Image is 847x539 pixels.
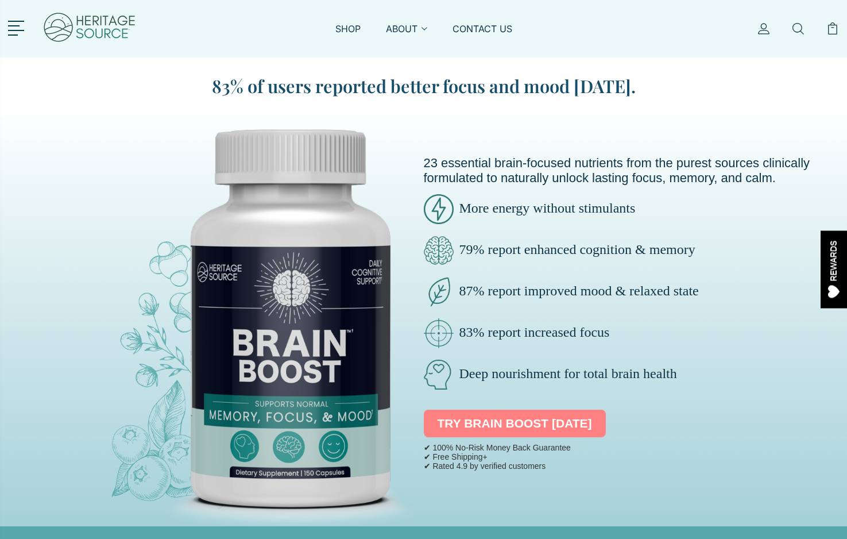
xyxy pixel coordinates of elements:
[424,318,454,348] img: brain-boost-clinically-focus.png
[424,236,454,265] img: brain-boost-clarity.png
[424,461,571,471] p: ✔ Rated 4.9 by verified customers
[42,6,137,52] img: Heritage Source
[424,443,571,452] p: ✔ 100% No-Risk Money Back Guarantee
[424,452,571,461] p: ✔ Free Shipping+
[335,22,361,49] a: SHOP
[452,22,512,49] a: CONTACT US
[424,410,606,437] a: TRY BRAIN BOOST [DATE]
[386,22,427,49] a: ABOUT
[424,360,454,390] img: brain-boost-natural.png
[424,194,454,224] img: brain-boost-energy.png
[424,401,606,440] div: TRY BRAIN BOOST [DATE]
[424,277,454,307] img: brain-boost-natural-pure.png
[165,74,682,98] blockquote: 83% of users reported better focus and mood [DATE].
